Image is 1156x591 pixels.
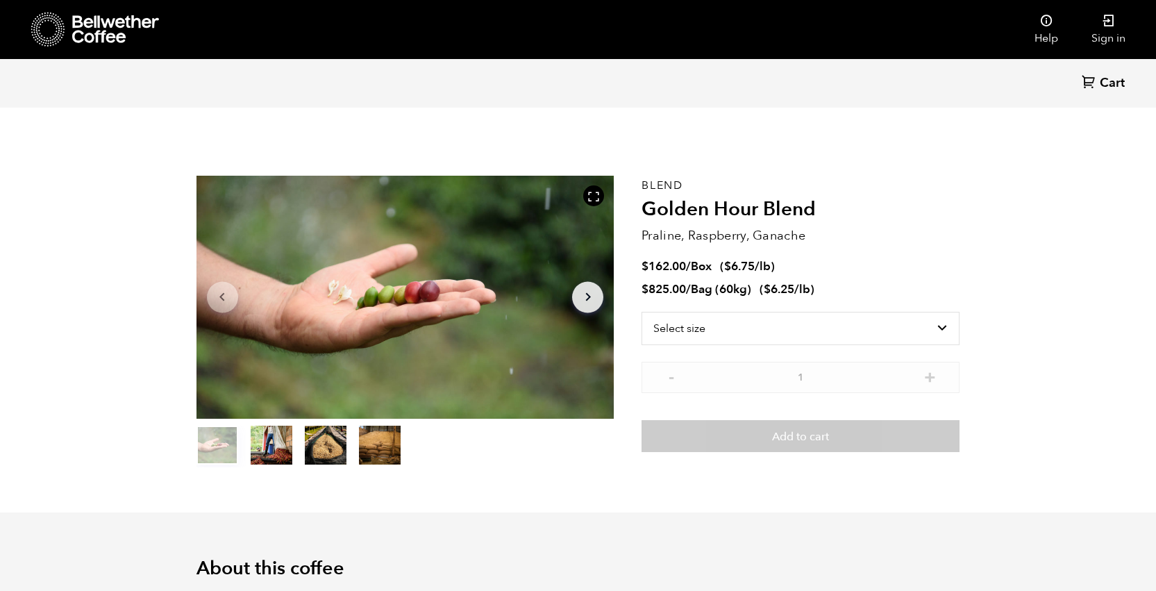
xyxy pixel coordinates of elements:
[764,281,794,297] bdi: 6.25
[642,258,686,274] bdi: 162.00
[662,369,680,383] button: -
[686,281,691,297] span: /
[642,281,686,297] bdi: 825.00
[760,281,814,297] span: ( )
[794,281,810,297] span: /lb
[764,281,771,297] span: $
[724,258,755,274] bdi: 6.75
[755,258,771,274] span: /lb
[720,258,775,274] span: ( )
[691,258,712,274] span: Box
[1082,74,1128,93] a: Cart
[1100,75,1125,92] span: Cart
[642,258,648,274] span: $
[686,258,691,274] span: /
[642,226,960,245] p: Praline, Raspberry, Ganache
[642,420,960,452] button: Add to cart
[921,369,939,383] button: +
[196,558,960,580] h2: About this coffee
[642,198,960,222] h2: Golden Hour Blend
[642,281,648,297] span: $
[691,281,751,297] span: Bag (60kg)
[724,258,731,274] span: $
